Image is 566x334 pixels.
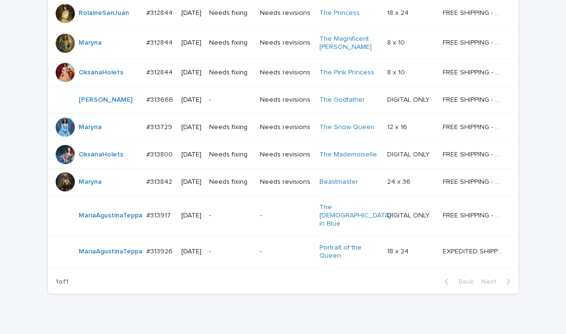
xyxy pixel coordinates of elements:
[209,151,252,159] p: Needs fixing
[319,35,379,51] a: The Magnificent [PERSON_NAME]
[79,178,102,186] a: Maryna
[443,37,505,47] p: FREE SHIPPING - preview in 1-2 business days, after your approval delivery will take 5-10 b.d.
[209,123,252,131] p: Needs fixing
[387,7,411,17] p: 18 x 24
[319,9,360,17] a: The Princess
[209,178,252,186] p: Needs fixing
[443,121,505,131] p: FREE SHIPPING - preview in 1-2 business days, after your approval delivery will take 5-10 b.d.
[260,96,312,104] p: Needs revisions
[443,210,505,220] p: FREE SHIPPING - preview in 1-2 business days, after your approval delivery will take 5-10 b.d.
[387,37,407,47] p: 8 x 10
[181,39,201,47] p: [DATE]
[79,69,123,77] a: OksanaHolets
[453,278,473,285] span: Back
[319,69,374,77] a: The Pink Princess
[319,151,377,159] a: The Mademoiselle
[181,178,201,186] p: [DATE]
[48,168,518,196] tr: Maryna #313842#313842 [DATE]Needs fixingNeeds revisionsBeastmaster 24 x 3624 x 36 FREE SHIPPING -...
[443,149,505,159] p: FREE SHIPPING - preview in 1-2 business days, after your approval delivery will take 5-10 b.d.
[387,149,432,159] p: DIGITAL ONLY
[387,94,432,104] p: DIGITAL ONLY
[48,27,518,59] tr: Maryna #312844#312844 [DATE]Needs fixingNeeds revisionsThe Magnificent [PERSON_NAME] 8 x 108 x 10...
[181,9,201,17] p: [DATE]
[146,7,175,17] p: #312844
[260,151,312,159] p: Needs revisions
[387,67,407,77] p: 8 x 10
[387,210,432,220] p: DIGITAL ONLY
[146,246,175,256] p: #313926
[181,248,201,256] p: [DATE]
[48,59,518,86] tr: OksanaHolets #312844#312844 [DATE]Needs fixingNeeds revisionsThe Pink Princess 8 x 108 x 10 FREE ...
[319,203,391,227] a: The [DEMOGRAPHIC_DATA] in Blue
[209,96,252,104] p: -
[319,244,379,260] a: Portrait of the Queen
[181,69,201,77] p: [DATE]
[319,123,375,131] a: The Snow Queen
[209,69,252,77] p: Needs fixing
[319,96,365,104] a: The Godfather
[48,236,518,268] tr: MariaAgustinaTeppa #313926#313926 [DATE]--Portrait of the Queen 18 x 2418 x 24 EXPEDITED SHIPPING...
[146,37,175,47] p: #312844
[260,9,312,17] p: Needs revisions
[443,94,505,104] p: FREE SHIPPING - preview in 1-2 business days, after your approval delivery will take 5-10 b.d.
[48,114,518,141] tr: Maryna #313729#313729 [DATE]Needs fixingNeeds revisionsThe Snow Queen 12 x 1612 x 16 FREE SHIPPIN...
[387,246,411,256] p: 18 x 24
[181,212,201,220] p: [DATE]
[209,248,252,256] p: -
[79,123,102,131] a: Maryna
[48,270,76,294] p: 1 of 1
[260,212,312,220] p: -
[79,39,102,47] a: Maryna
[79,151,123,159] a: OksanaHolets
[48,86,518,114] tr: [PERSON_NAME] #313666#313666 [DATE]-Needs revisionsThe Godfather DIGITAL ONLYDIGITAL ONLY FREE SH...
[260,39,312,47] p: Needs revisions
[79,9,129,17] a: RolaineSanJuan
[481,278,502,285] span: Next
[146,149,175,159] p: #313800
[387,176,413,186] p: 24 x 36
[146,94,175,104] p: #313666
[146,210,173,220] p: #313917
[146,121,174,131] p: #313729
[319,178,358,186] a: Beastmaster
[387,121,409,131] p: 12 x 16
[260,178,312,186] p: Needs revisions
[181,96,201,104] p: [DATE]
[146,67,175,77] p: #312844
[260,248,312,256] p: -
[79,248,142,256] a: MariaAgustinaTeppa
[209,9,252,17] p: Needs fixing
[209,39,252,47] p: Needs fixing
[260,123,312,131] p: Needs revisions
[79,212,142,220] a: MariaAgustinaTeppa
[209,212,252,220] p: -
[146,176,174,186] p: #313842
[48,196,518,236] tr: MariaAgustinaTeppa #313917#313917 [DATE]--The [DEMOGRAPHIC_DATA] in Blue DIGITAL ONLYDIGITAL ONLY...
[260,69,312,77] p: Needs revisions
[443,67,505,77] p: FREE SHIPPING - preview in 1-2 business days, after your approval delivery will take 5-10 b.d.
[443,246,505,256] p: EXPEDITED SHIPPING - preview in 1 business day; delivery up to 5 business days after your approval.
[79,96,132,104] a: [PERSON_NAME]
[181,151,201,159] p: [DATE]
[181,123,201,131] p: [DATE]
[437,277,477,286] button: Back
[477,277,518,286] button: Next
[443,176,505,186] p: FREE SHIPPING - preview in 1-2 business days, after your approval delivery will take 5-10 b.d.
[443,7,505,17] p: FREE SHIPPING - preview in 1-2 business days, after your approval delivery will take 5-10 b.d.
[48,141,518,168] tr: OksanaHolets #313800#313800 [DATE]Needs fixingNeeds revisionsThe Mademoiselle DIGITAL ONLYDIGITAL...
